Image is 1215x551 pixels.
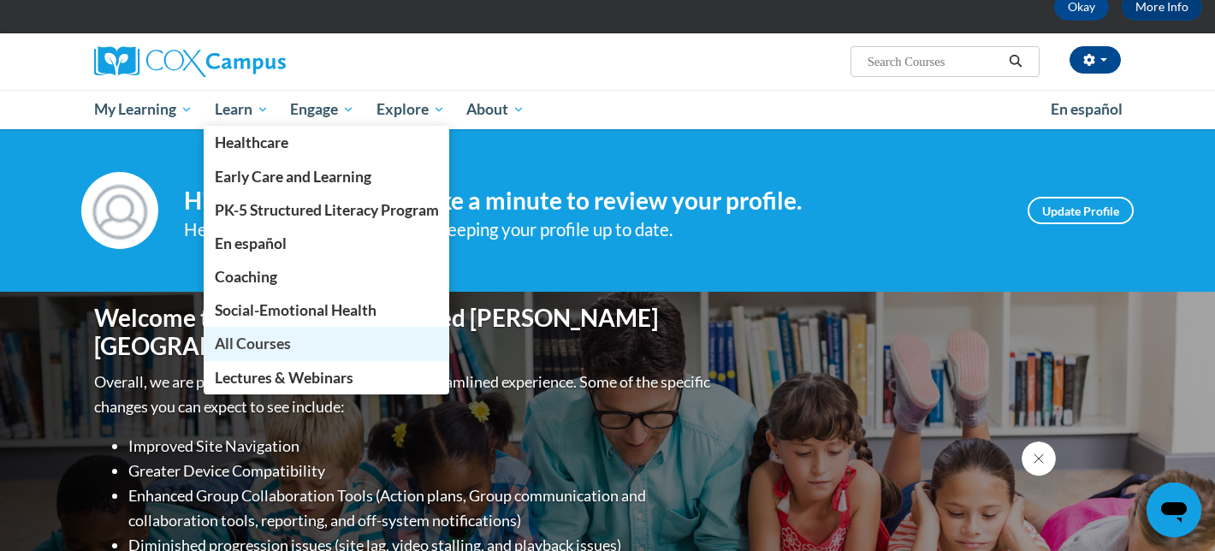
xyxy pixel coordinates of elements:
[94,370,714,419] p: Overall, we are proud to provide you with a more streamlined experience. Some of the specific cha...
[128,434,714,459] li: Improved Site Navigation
[94,46,286,77] img: Cox Campus
[204,160,450,193] a: Early Care and Learning
[204,90,280,129] a: Learn
[204,260,450,293] a: Coaching
[83,90,204,129] a: My Learning
[376,99,445,120] span: Explore
[1070,46,1121,74] button: Account Settings
[1003,51,1028,72] button: Search
[215,268,277,286] span: Coaching
[68,90,1147,129] div: Main menu
[204,193,450,227] a: PK-5 Structured Literacy Program
[204,293,450,327] a: Social-Emotional Health
[290,99,354,120] span: Engage
[94,46,419,77] a: Cox Campus
[456,90,536,129] a: About
[215,335,291,353] span: All Courses
[204,361,450,394] a: Lectures & Webinars
[81,172,158,249] img: Profile Image
[1040,92,1134,127] a: En español
[215,99,269,120] span: Learn
[215,168,371,186] span: Early Care and Learning
[1028,197,1134,224] a: Update Profile
[215,133,288,151] span: Healthcare
[94,99,193,120] span: My Learning
[128,459,714,483] li: Greater Device Compatibility
[184,216,1002,244] div: Help improve your experience by keeping your profile up to date.
[365,90,456,129] a: Explore
[215,201,439,219] span: PK-5 Structured Literacy Program
[866,51,1003,72] input: Search Courses
[184,187,1002,216] h4: Hi [PERSON_NAME]! Take a minute to review your profile.
[1147,483,1201,537] iframe: Button to launch messaging window
[215,301,376,319] span: Social-Emotional Health
[204,327,450,360] a: All Courses
[215,369,353,387] span: Lectures & Webinars
[204,126,450,159] a: Healthcare
[466,99,525,120] span: About
[10,12,139,26] span: Hi. How can we help?
[204,227,450,260] a: En español
[1051,100,1123,118] span: En español
[94,304,714,361] h1: Welcome to the new and improved [PERSON_NAME][GEOGRAPHIC_DATA]
[215,234,287,252] span: En español
[128,483,714,533] li: Enhanced Group Collaboration Tools (Action plans, Group communication and collaboration tools, re...
[1022,441,1056,476] iframe: Close message
[279,90,365,129] a: Engage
